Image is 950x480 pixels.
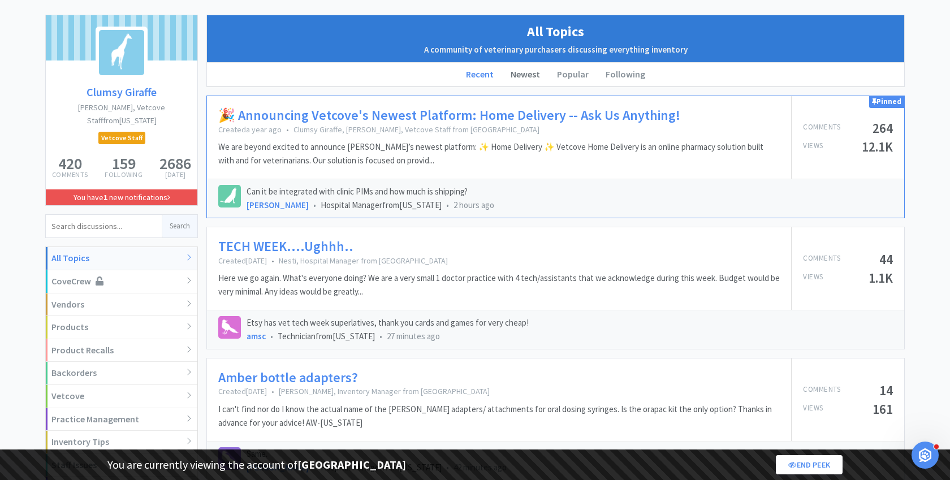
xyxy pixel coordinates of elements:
[46,293,197,317] div: Vendors
[218,239,353,255] a: TECH WEEK....Ughhh..
[218,403,780,430] p: I can't find nor do I know the actual name of the [PERSON_NAME] adapters/ attachments for oral do...
[218,140,780,167] p: We are beyond excited to announce [PERSON_NAME]’s newest platform: ✨ Home Delivery ✨ Vetcove Home...
[218,256,780,266] p: Created [DATE] Nesti, Hospital Manager from [GEOGRAPHIC_DATA]
[862,140,893,153] h5: 12.1K
[457,63,502,87] li: Recent
[912,442,939,469] iframe: Intercom live chat
[105,155,142,171] h5: 159
[549,63,597,87] li: Popular
[52,155,88,171] h5: 420
[387,331,440,341] span: 27 minutes ago
[247,198,893,212] div: Hospital Manager from [US_STATE]
[159,171,191,178] p: [DATE]
[103,192,107,202] strong: 1
[99,132,145,144] span: Vetcove Staff
[502,63,549,87] li: Newest
[218,107,680,124] a: 🎉 Announcing Vetcove's Newest Platform: Home Delivery -- Ask Us Anything!
[46,362,197,385] div: Backorders
[218,124,780,135] p: Created a year ago Clumsy Giraffe, [PERSON_NAME], Vetcove Staff from [GEOGRAPHIC_DATA]
[379,331,382,341] span: •
[446,200,449,210] span: •
[869,271,893,284] h5: 1.1K
[218,271,780,299] p: Here we go again. What's everyone doing? We are a very small 1 doctor practice with 4 tech/assist...
[313,200,316,210] span: •
[46,339,197,362] div: Product Recalls
[873,403,893,416] h5: 161
[803,122,840,135] p: Comments
[803,384,840,397] p: Comments
[271,386,274,396] span: •
[286,124,289,135] span: •
[46,316,197,339] div: Products
[46,215,162,237] input: Search discussions...
[597,63,654,87] li: Following
[159,155,191,171] h5: 2686
[218,386,780,396] p: Created [DATE] [PERSON_NAME], Inventory Manager from [GEOGRAPHIC_DATA]
[803,271,823,284] p: Views
[454,200,494,210] span: 2 hours ago
[247,200,309,210] a: [PERSON_NAME]
[105,171,142,178] p: Following
[46,431,197,454] div: Inventory Tips
[52,171,88,178] p: Comments
[297,457,406,472] strong: [GEOGRAPHIC_DATA]
[776,455,843,474] a: End Peek
[879,253,893,266] h5: 44
[247,330,893,343] div: Technician from [US_STATE]
[247,331,266,341] a: amsc
[873,122,893,135] h5: 264
[46,83,197,101] a: Clumsy Giraffe
[46,101,197,127] h2: [PERSON_NAME], Vetcove Staff from [US_STATE]
[803,403,823,416] p: Views
[803,253,840,266] p: Comments
[46,270,197,293] div: CoveCrew
[213,43,899,57] h2: A community of veterinary purchasers discussing everything inventory
[213,21,899,42] h1: All Topics
[46,385,197,408] div: Vetcove
[162,215,197,237] button: Search
[218,370,358,386] a: Amber bottle adapters?
[247,316,893,330] p: Etsy has vet tech week superlatives, thank you cards and games for very cheap!
[247,185,893,198] p: Can it be integrated with clinic PIMs and how much is shipping?
[271,256,274,266] span: •
[270,331,273,341] span: •
[46,189,197,205] a: You have1 new notifications
[107,456,406,474] p: You are currently viewing the account of
[247,447,893,461] p: Same.
[879,384,893,397] h5: 14
[869,96,904,108] div: Pinned
[46,408,197,431] div: Practice Management
[46,247,197,270] div: All Topics
[803,140,823,153] p: Views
